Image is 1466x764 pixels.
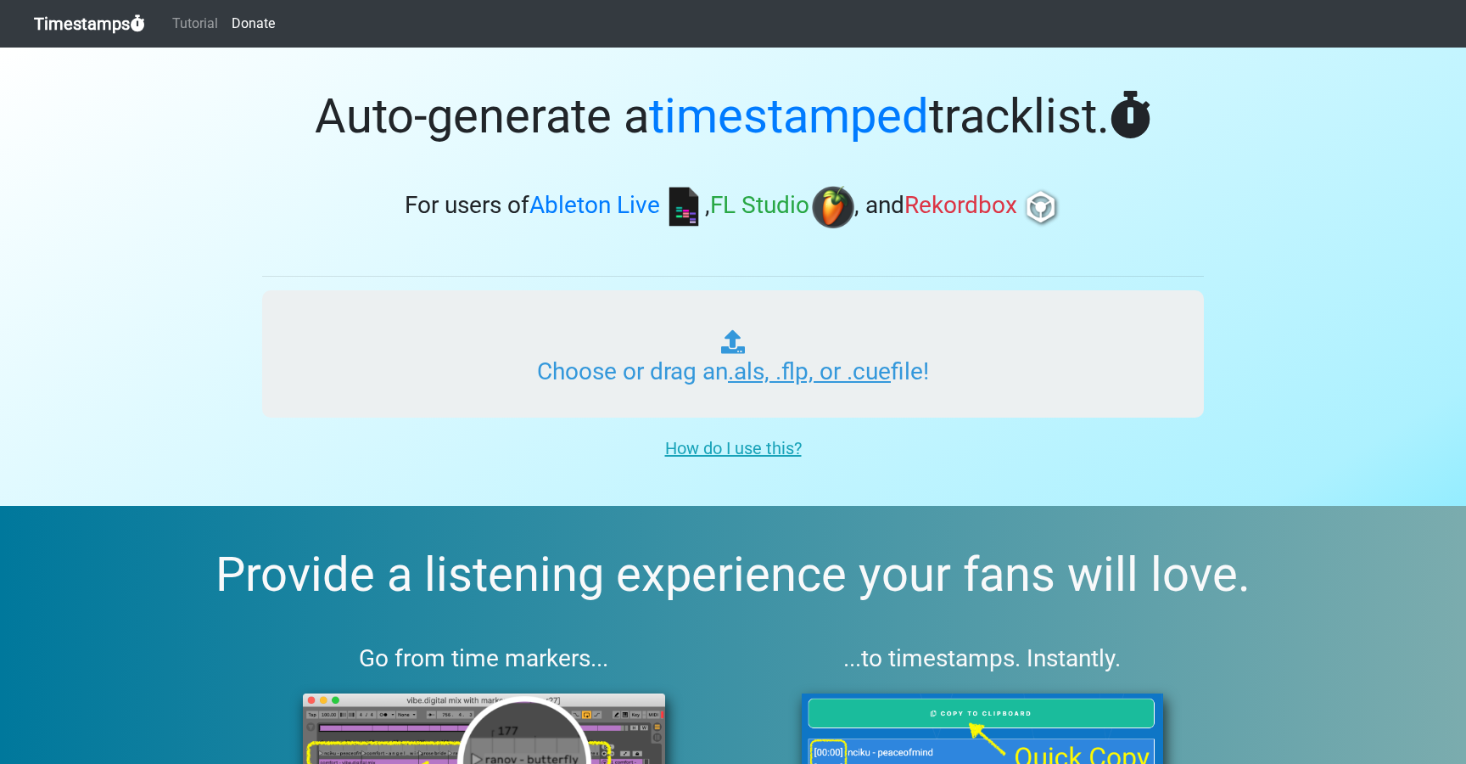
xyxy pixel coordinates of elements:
h3: Go from time markers... [262,644,706,673]
h3: For users of , , and [262,186,1204,228]
span: FL Studio [710,192,809,220]
span: timestamped [649,88,929,144]
h2: Provide a listening experience your fans will love. [41,547,1425,604]
h3: ...to timestamps. Instantly. [761,644,1205,673]
span: Ableton Live [529,192,660,220]
u: How do I use this? [665,438,802,458]
img: ableton.png [663,186,705,228]
a: Donate [225,7,282,41]
img: fl.png [812,186,854,228]
a: Tutorial [165,7,225,41]
span: Rekordbox [904,192,1017,220]
h1: Auto-generate a tracklist. [262,88,1204,145]
img: rb.png [1020,186,1062,228]
a: Timestamps [34,7,145,41]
